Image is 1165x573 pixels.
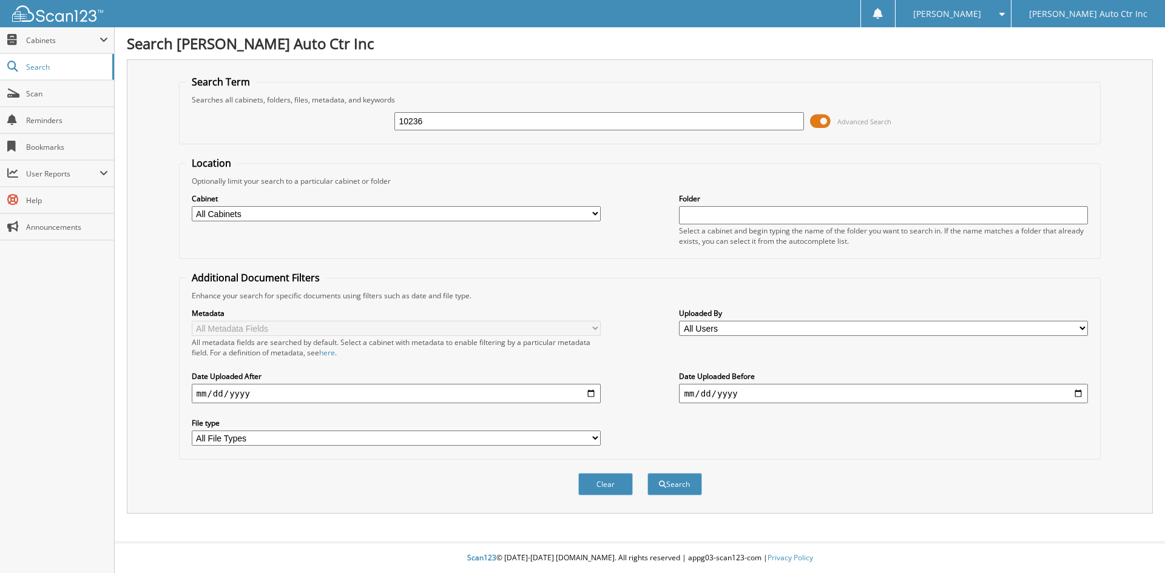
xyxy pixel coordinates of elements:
[1029,10,1147,18] span: [PERSON_NAME] Auto Ctr Inc
[115,543,1165,573] div: © [DATE]-[DATE] [DOMAIN_NAME]. All rights reserved | appg03-scan123-com |
[913,10,981,18] span: [PERSON_NAME]
[26,62,106,72] span: Search
[26,169,100,179] span: User Reports
[26,195,108,206] span: Help
[186,156,237,170] legend: Location
[192,308,601,318] label: Metadata
[192,384,601,403] input: start
[127,33,1153,53] h1: Search [PERSON_NAME] Auto Ctr Inc
[467,552,496,563] span: Scan123
[679,193,1088,204] label: Folder
[186,95,1095,105] div: Searches all cabinets, folders, files, metadata, and keywords
[679,226,1088,246] div: Select a cabinet and begin typing the name of the folder you want to search in. If the name match...
[186,271,326,284] legend: Additional Document Filters
[26,115,108,126] span: Reminders
[768,552,813,563] a: Privacy Policy
[192,418,601,428] label: File type
[186,290,1095,301] div: Enhance your search for specific documents using filters such as date and file type.
[679,384,1088,403] input: end
[192,193,601,204] label: Cabinet
[647,473,702,495] button: Search
[26,222,108,232] span: Announcements
[837,117,891,126] span: Advanced Search
[192,337,601,358] div: All metadata fields are searched by default. Select a cabinet with metadata to enable filtering b...
[679,308,1088,318] label: Uploaded By
[26,142,108,152] span: Bookmarks
[186,176,1095,186] div: Optionally limit your search to a particular cabinet or folder
[186,75,256,89] legend: Search Term
[26,89,108,99] span: Scan
[679,371,1088,381] label: Date Uploaded Before
[192,371,601,381] label: Date Uploaded After
[319,347,335,358] a: here
[26,35,100,45] span: Cabinets
[12,5,103,22] img: scan123-logo-white.svg
[578,473,633,495] button: Clear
